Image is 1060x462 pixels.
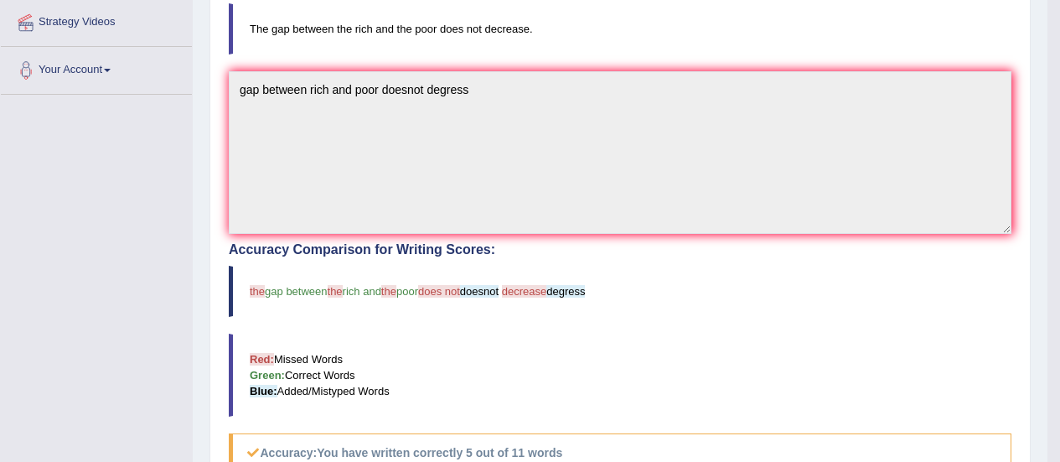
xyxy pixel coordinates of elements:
a: Your Account [1,47,192,89]
span: degress [546,285,585,298]
blockquote: The gap between the rich and the poor does not decrease. [229,3,1011,55]
span: decrease [502,285,546,298]
span: the [328,285,343,298]
span: rich and [343,285,381,298]
span: gap between [265,285,327,298]
b: Green: [250,369,285,382]
b: Red: [250,353,274,366]
h4: Accuracy Comparison for Writing Scores: [229,242,1011,257]
span: the [381,285,396,298]
b: You have written correctly 5 out of 11 words [317,446,562,459]
span: doesnot [460,285,499,298]
b: Blue: [250,385,277,397]
span: poor [396,285,418,298]
span: does not [418,285,460,298]
blockquote: Missed Words Correct Words Added/Mistyped Words [229,334,1011,417]
span: the [250,285,265,298]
